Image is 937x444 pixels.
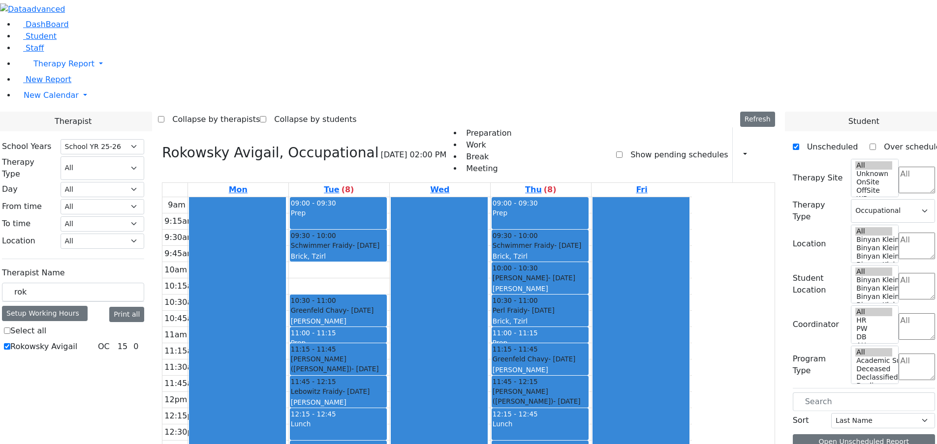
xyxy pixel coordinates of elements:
textarea: Search [899,273,935,299]
option: All [855,308,892,316]
option: All [855,267,892,276]
span: 09:30 - 10:00 [291,231,336,240]
input: Search [2,283,144,301]
div: 9am [166,199,187,211]
a: Student [16,31,57,41]
option: OnSite [855,178,892,186]
span: - [DATE] [346,306,374,314]
label: School Years [2,141,51,152]
div: 11:45am [162,378,202,389]
div: Perl Fraidy [493,305,588,315]
span: 09:30 - 10:00 [493,231,538,240]
div: Report [751,147,756,163]
option: AH [855,341,892,350]
div: Greenfeld Chavy [493,354,588,364]
option: Deceased [855,365,892,373]
option: WP [855,195,892,203]
li: Meeting [462,163,511,175]
option: Unknown [855,170,892,178]
span: - [DATE] [548,355,575,363]
a: September 9, 2025 [322,183,356,197]
option: Binyan Klein 4 [855,244,892,252]
div: [PERSON_NAME] ([PERSON_NAME]) [493,386,588,407]
span: 10:30 - 11:00 [493,296,538,305]
a: Staff [16,43,44,53]
span: 11:00 - 11:15 [493,329,538,337]
option: Declassified [855,373,892,382]
label: To time [2,218,31,230]
span: - [DATE] [351,365,378,373]
div: [PERSON_NAME] [493,365,588,375]
label: Therapy Site [793,172,843,184]
option: PW [855,325,892,333]
input: Search [793,392,935,411]
option: OffSite [855,186,892,195]
div: [PERSON_NAME] ([PERSON_NAME]) [291,354,386,374]
span: 11:15 - 11:45 [291,344,336,354]
a: New Report [16,75,71,84]
option: Binyan Klein 3 [855,293,892,301]
textarea: Search [899,354,935,380]
div: 12pm [162,394,189,406]
textarea: Search [899,313,935,340]
div: 9:30am [162,232,196,243]
span: 11:45 - 12:15 [493,377,538,386]
a: September 12, 2025 [634,183,649,197]
label: Coordinator [793,319,839,330]
div: 9:15am [162,215,196,227]
span: Therapy Report [33,59,94,68]
div: 15 [116,341,129,353]
label: Show pending schedules [623,147,728,163]
span: 10:30 - 11:00 [291,296,336,305]
span: 09:00 - 09:30 [291,199,336,207]
span: DashBoard [26,20,69,29]
div: Schwimmer Fraidy [493,240,588,250]
span: 10:00 - 10:30 [493,263,538,273]
div: 10:15am [162,280,202,292]
button: Print all [109,307,144,322]
div: OC [94,341,114,353]
textarea: Search [899,167,935,193]
div: 12:30pm [162,426,202,438]
div: 10:45am [162,313,202,325]
option: Binyan Klein 4 [855,284,892,293]
div: Delete [769,147,775,163]
div: 0 [131,341,140,353]
span: New Calendar [24,90,79,100]
option: All [855,227,892,236]
span: Student [26,31,57,41]
div: Setup [760,147,765,163]
div: Brick, Tzirl [493,251,588,261]
a: September 10, 2025 [428,183,451,197]
span: New Report [26,75,71,84]
div: 11:30am [162,361,202,373]
span: 11:00 - 11:15 [291,329,336,337]
span: 12:15 - 12:45 [493,410,538,418]
textarea: Search [899,233,935,259]
label: (8) [342,184,354,196]
span: - [DATE] [343,387,370,395]
div: Brick, Tzirl [493,316,588,326]
div: Lunch [493,419,588,429]
div: 10:30am [162,296,202,308]
label: Day [2,183,18,195]
label: Location [2,235,35,247]
option: Declines [855,382,892,390]
div: Prep [291,338,386,348]
div: [PERSON_NAME] [291,397,386,407]
span: - [DATE] [528,306,555,314]
option: All [855,348,892,356]
div: Lebowitz Fraidy [291,386,386,396]
div: Setup Working Hours [2,306,88,321]
span: - [DATE] [352,241,379,249]
label: Program Type [793,353,845,377]
a: September 8, 2025 [227,183,250,197]
a: September 11, 2025 [523,183,558,197]
div: [PERSON_NAME] [493,284,588,294]
span: - [DATE] [548,274,575,282]
span: 11:15 - 11:45 [493,344,538,354]
div: 11am [162,329,189,341]
div: Prep [291,208,386,218]
label: Therapist Name [2,267,65,279]
a: Therapy Report [16,54,937,74]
